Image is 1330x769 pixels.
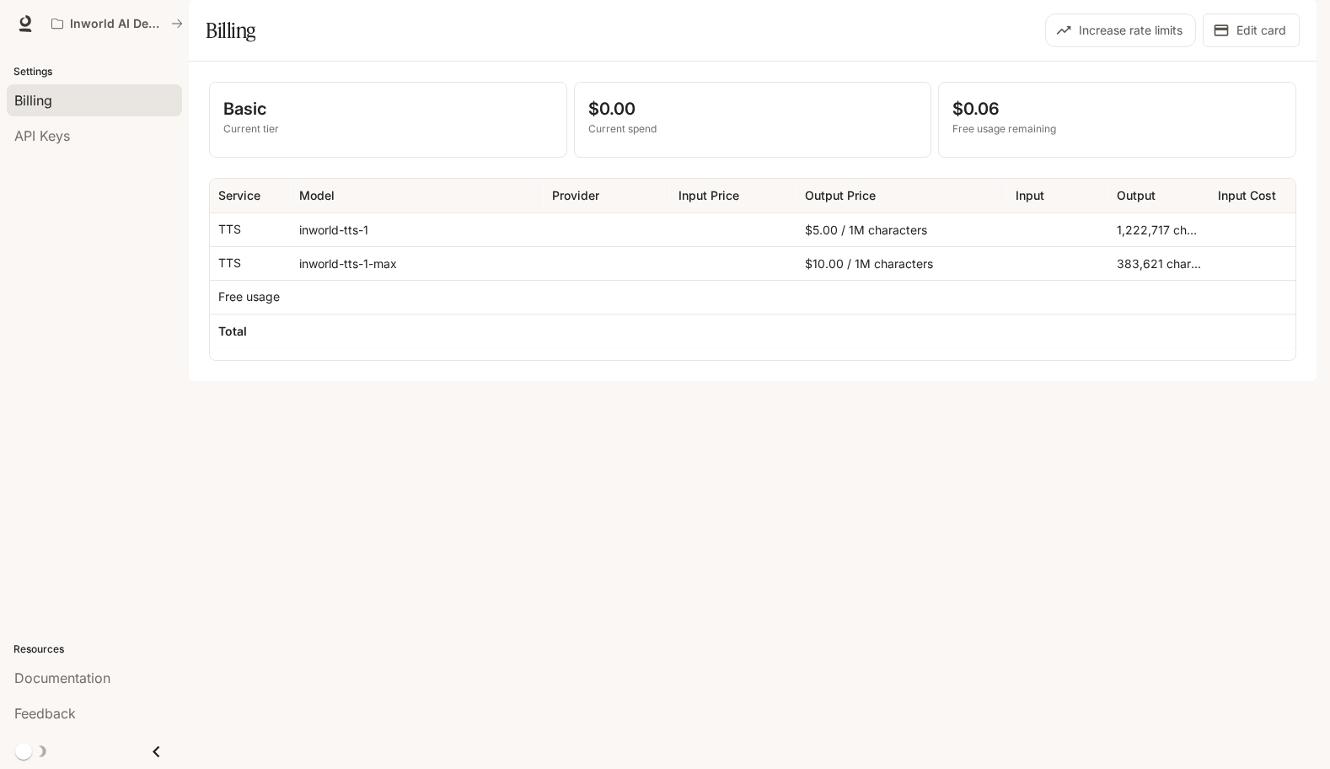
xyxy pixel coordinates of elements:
[218,288,280,305] p: Free usage
[206,13,255,47] h1: Billing
[223,96,553,121] p: Basic
[218,255,241,272] p: TTS
[805,188,876,202] div: Output Price
[291,212,544,246] div: inworld-tts-1
[552,188,599,202] div: Provider
[218,188,260,202] div: Service
[223,121,553,137] p: Current tier
[796,212,1007,246] div: $5.00 / 1M characters
[218,221,241,238] p: TTS
[1108,246,1209,280] div: 383,621 characters
[1117,188,1156,202] div: Output
[588,96,918,121] p: $0.00
[796,246,1007,280] div: $10.00 / 1M characters
[1016,188,1044,202] div: Input
[952,96,1282,121] p: $0.06
[1203,13,1300,47] button: Edit card
[299,188,335,202] div: Model
[952,121,1282,137] p: Free usage remaining
[588,121,918,137] p: Current spend
[44,7,190,40] button: All workspaces
[70,17,164,31] p: Inworld AI Demos
[1108,212,1209,246] div: 1,222,717 characters
[678,188,739,202] div: Input Price
[1045,13,1196,47] button: Increase rate limits
[291,246,544,280] div: inworld-tts-1-max
[1218,188,1276,202] div: Input Cost
[218,323,247,340] h6: Total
